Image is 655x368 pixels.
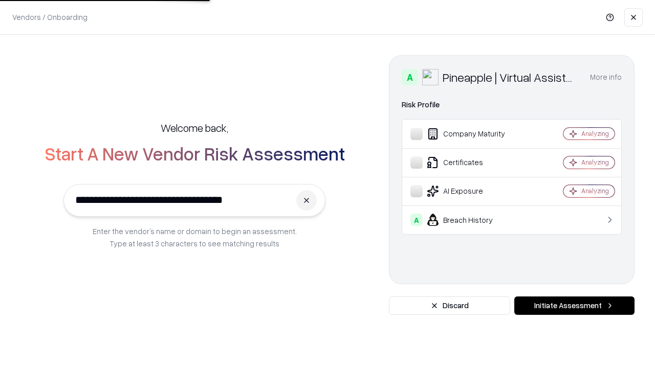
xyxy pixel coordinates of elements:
[581,187,609,195] div: Analyzing
[581,158,609,167] div: Analyzing
[410,214,533,226] div: Breach History
[45,143,345,164] h2: Start A New Vendor Risk Assessment
[422,69,439,85] img: Pineapple | Virtual Assistant Agency
[402,69,418,85] div: A
[410,156,533,169] div: Certificates
[410,214,423,226] div: A
[514,296,635,315] button: Initiate Assessment
[161,121,228,135] h5: Welcome back,
[402,99,622,111] div: Risk Profile
[93,225,297,249] p: Enter the vendor’s name or domain to begin an assessment. Type at least 3 characters to see match...
[443,69,578,85] div: Pineapple | Virtual Assistant Agency
[389,296,510,315] button: Discard
[410,185,533,197] div: AI Exposure
[410,128,533,140] div: Company Maturity
[581,129,609,138] div: Analyzing
[590,68,622,86] button: More info
[12,12,88,22] p: Vendors / Onboarding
